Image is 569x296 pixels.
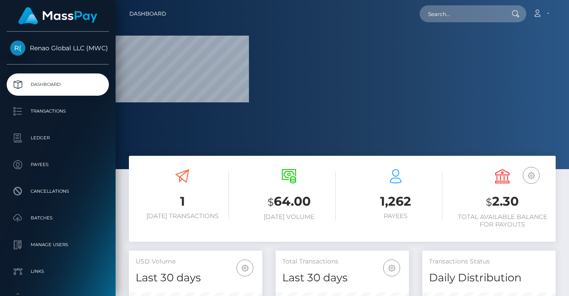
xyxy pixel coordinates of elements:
[456,213,549,228] h6: Total Available Balance for Payouts
[242,213,336,221] h6: [DATE] Volume
[10,41,25,56] img: Renao Global LLC (MWC)
[282,257,402,266] h5: Total Transactions
[268,196,274,208] small: $
[7,234,109,256] a: Manage Users
[429,257,549,266] h5: Transactions Status
[10,185,105,198] p: Cancellations
[136,257,256,266] h5: USD Volume
[349,212,442,220] h6: Payees
[7,73,109,96] a: Dashboard
[10,158,105,171] p: Payees
[7,100,109,122] a: Transactions
[10,265,105,278] p: Links
[429,270,549,286] h4: Daily Distribution
[136,193,229,210] h3: 1
[349,193,442,210] h3: 1,262
[242,193,336,211] h3: 64.00
[18,7,97,24] img: MassPay Logo
[420,5,503,22] input: Search...
[129,4,166,23] a: Dashboard
[282,270,402,286] h4: Last 30 days
[456,193,549,211] h3: 2.30
[7,127,109,149] a: Ledger
[7,180,109,203] a: Cancellations
[136,212,229,220] h6: [DATE] Transactions
[10,105,105,118] p: Transactions
[486,196,492,208] small: $
[10,131,105,145] p: Ledger
[7,44,109,52] span: Renao Global LLC (MWC)
[136,270,256,286] h4: Last 30 days
[10,78,105,91] p: Dashboard
[10,238,105,251] p: Manage Users
[7,154,109,176] a: Payees
[7,260,109,283] a: Links
[7,207,109,229] a: Batches
[10,211,105,225] p: Batches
